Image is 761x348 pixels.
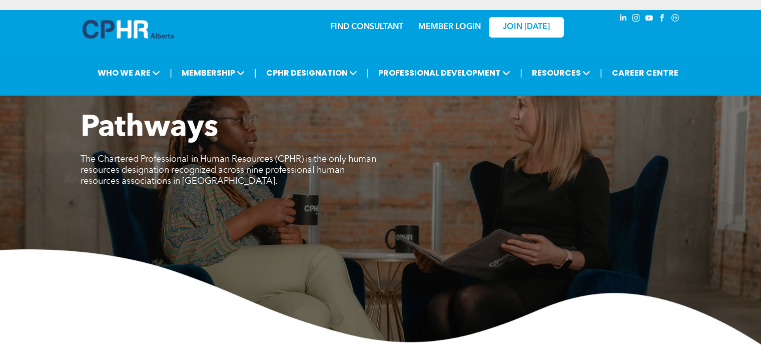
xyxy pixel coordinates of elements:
a: instagram [631,13,642,26]
span: MEMBERSHIP [179,64,248,82]
span: CPHR DESIGNATION [263,64,360,82]
span: The Chartered Professional in Human Resources (CPHR) is the only human resources designation reco... [81,155,376,186]
li: | [600,63,602,83]
a: FIND CONSULTANT [330,23,403,31]
span: JOIN [DATE] [503,23,550,32]
span: RESOURCES [529,64,593,82]
li: | [254,63,257,83]
a: youtube [644,13,655,26]
img: A blue and white logo for cp alberta [83,20,174,39]
span: WHO WE ARE [95,64,163,82]
a: JOIN [DATE] [489,17,564,38]
a: CAREER CENTRE [609,64,681,82]
a: Social network [670,13,681,26]
a: facebook [657,13,668,26]
li: | [520,63,522,83]
span: Pathways [81,113,218,143]
li: | [170,63,172,83]
li: | [367,63,369,83]
a: MEMBER LOGIN [418,23,481,31]
a: linkedin [618,13,629,26]
span: PROFESSIONAL DEVELOPMENT [375,64,513,82]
